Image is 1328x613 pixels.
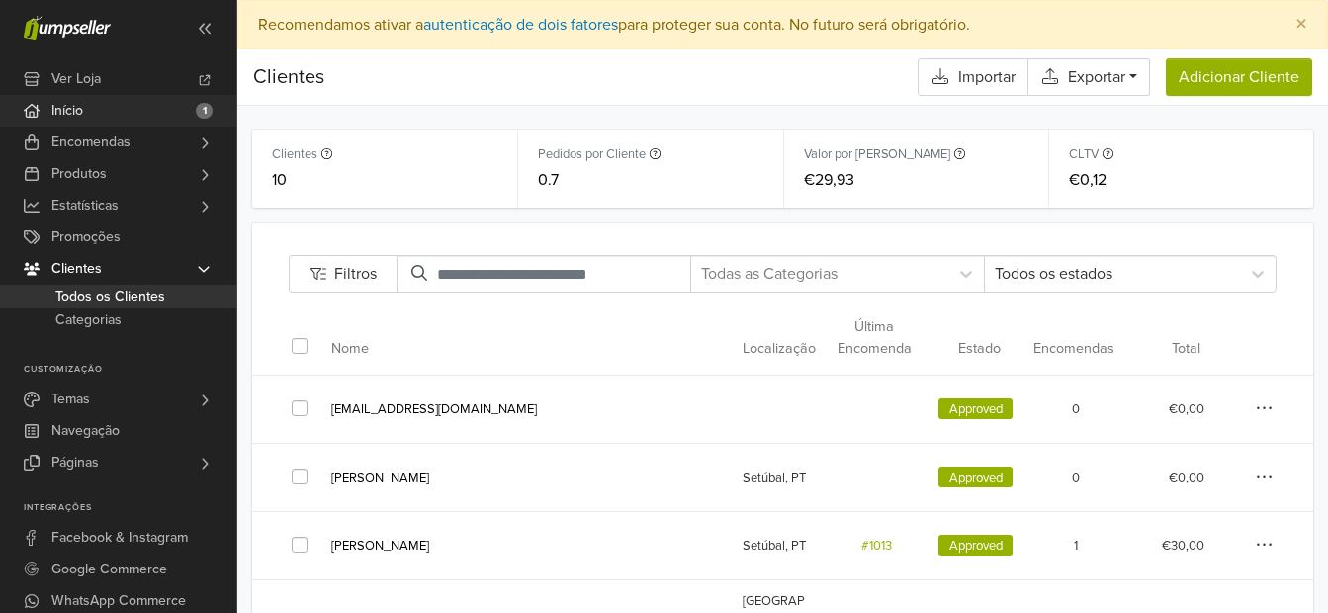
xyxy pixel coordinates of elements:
span: Temas [51,384,90,415]
th: Estado [923,301,1024,376]
div: Clientes [253,57,324,97]
th: Nome [315,301,727,376]
span: Promoções [51,221,121,253]
button: Importar [918,58,1028,96]
span: Navegação [51,415,120,447]
td: €0,00 [1123,444,1217,512]
span: approved [938,535,1013,556]
span: 1 [196,103,213,119]
span: Produtos [51,158,107,190]
span: Categorias [55,308,122,332]
span: Todos os Clientes [55,285,165,308]
td: 0 [1024,444,1123,512]
td: €0,00 [1123,376,1217,444]
td: Setúbal, PT [727,512,826,580]
th: Total [1123,301,1217,376]
a: [PERSON_NAME] [331,538,429,554]
span: approved [938,398,1013,419]
th: Localização [727,301,826,376]
a: [EMAIL_ADDRESS][DOMAIN_NAME] [331,401,537,417]
p: Integrações [24,502,236,514]
button: Close [1276,1,1327,48]
a: #1013 [861,538,892,554]
span: Facebook & Instagram [51,522,188,554]
button: Adicionar Cliente [1166,58,1312,96]
span: Estatísticas [51,190,119,221]
span: Encomendas [51,127,131,158]
p: Customização [24,364,236,376]
th: Encomendas [1024,301,1123,376]
th: Última Encomenda [826,301,923,376]
small: Valor por [PERSON_NAME] [804,145,950,164]
a: autenticação de dois fatores [423,15,618,35]
span: Ver Loja [51,63,101,95]
span: Início [51,95,83,127]
span: Páginas [51,447,99,479]
span: Clientes [51,253,102,285]
td: 1 [1024,512,1123,580]
small: Pedidos por Cliente [538,145,646,164]
button: Exportar [1028,58,1150,96]
span: Google Commerce [51,554,167,585]
small: Clientes [272,145,317,164]
span: €0,12 [1069,168,1107,192]
span: Filtros [334,262,377,286]
td: Setúbal, PT [727,444,826,512]
small: CLTV [1069,145,1099,164]
td: €30,00 [1123,512,1217,580]
span: €29,93 [804,168,854,192]
span: 0.7 [538,168,559,192]
span: approved [938,467,1013,487]
span: 10 [272,168,287,192]
span: × [1295,10,1307,39]
td: 0 [1024,376,1123,444]
a: [PERSON_NAME] [331,470,429,485]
